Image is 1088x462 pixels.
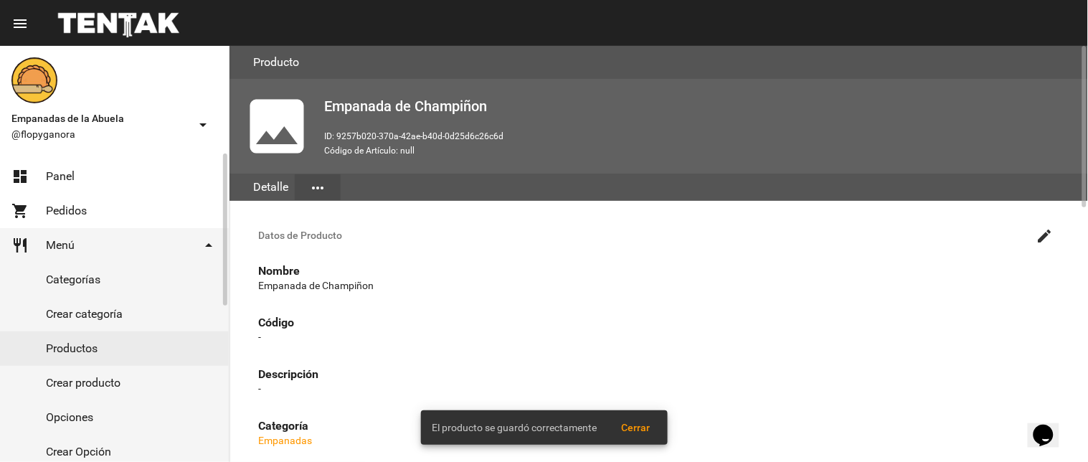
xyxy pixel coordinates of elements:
[11,168,29,185] mat-icon: dashboard
[258,264,300,278] strong: Nombre
[324,143,1077,158] p: Código de Artículo: null
[46,169,75,184] span: Panel
[258,382,1059,396] p: -
[11,15,29,32] mat-icon: menu
[295,174,341,200] button: Elegir sección
[253,52,299,72] h3: Producto
[324,129,1077,143] p: ID: 9257b020-370a-42ae-b40d-0d25d6c26c6d
[258,419,308,433] strong: Categoría
[11,127,189,141] span: @flopyganora
[610,415,662,440] button: Cerrar
[46,204,87,218] span: Pedidos
[11,110,189,127] span: Empanadas de la Abuela
[324,95,1077,118] h2: Empanada de Champiñon
[241,90,313,162] mat-icon: photo
[200,237,217,254] mat-icon: arrow_drop_down
[11,57,57,103] img: f0136945-ed32-4f7c-91e3-a375bc4bb2c5.png
[432,420,597,435] span: El producto se guardó correctamente
[11,202,29,220] mat-icon: shopping_cart
[622,422,651,433] span: Cerrar
[11,237,29,254] mat-icon: restaurant
[46,238,75,253] span: Menú
[1036,227,1054,245] mat-icon: create
[309,179,326,197] mat-icon: more_horiz
[258,367,318,381] strong: Descripción
[258,316,294,329] strong: Código
[258,230,1031,241] span: Datos de Producto
[194,116,212,133] mat-icon: arrow_drop_down
[1028,405,1074,448] iframe: chat widget
[258,435,312,446] a: Empanadas
[247,174,295,201] div: Detalle
[1031,221,1059,250] button: Editar
[258,278,1059,293] p: Empanada de Champiñon
[258,330,1059,344] p: -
